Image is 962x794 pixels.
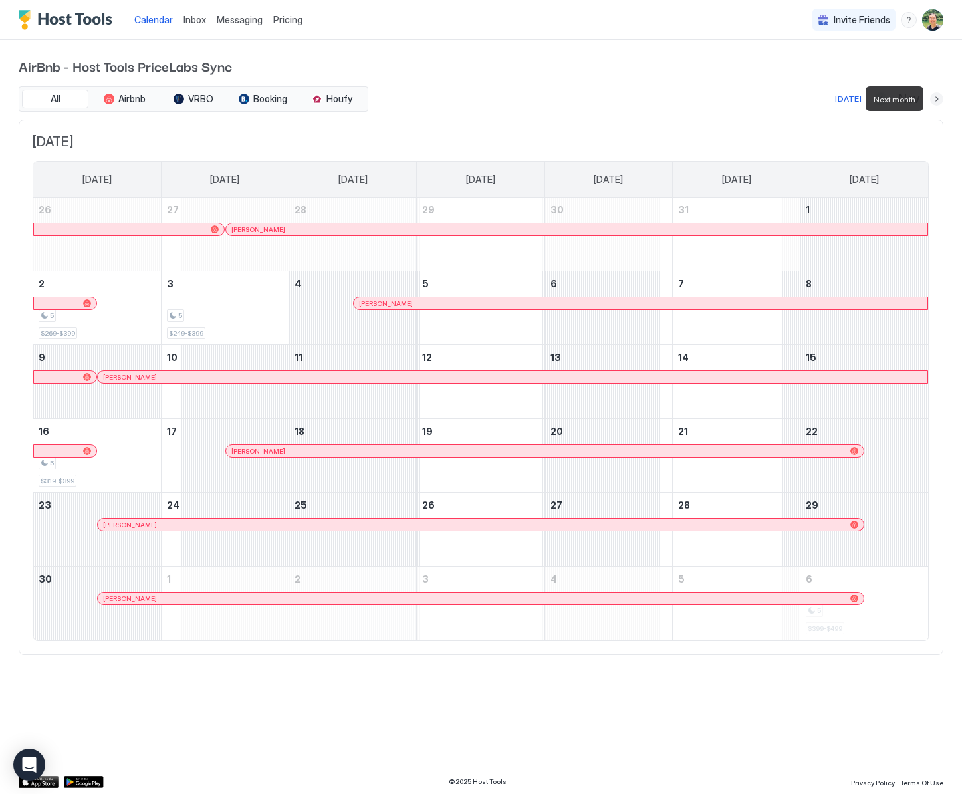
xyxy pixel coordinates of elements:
[806,204,810,215] span: 1
[299,90,365,108] button: Houfy
[231,447,858,456] div: [PERSON_NAME]
[800,271,928,296] a: November 8, 2025
[295,278,301,289] span: 4
[930,92,943,106] button: Next month
[922,9,943,31] div: User profile
[545,271,672,296] a: November 6, 2025
[544,345,672,419] td: November 13, 2025
[678,499,690,511] span: 28
[422,426,433,437] span: 19
[544,493,672,567] td: November 27, 2025
[295,204,306,215] span: 28
[359,299,413,308] span: [PERSON_NAME]
[162,493,289,517] a: November 24, 2025
[800,345,928,370] a: November 15, 2025
[851,775,895,789] a: Privacy Policy
[39,426,49,437] span: 16
[19,10,118,30] a: Host Tools Logo
[800,567,928,640] td: December 6, 2025
[900,779,943,787] span: Terms Of Use
[417,419,544,444] a: November 19, 2025
[678,352,689,363] span: 14
[289,567,417,640] td: December 2, 2025
[417,493,544,567] td: November 26, 2025
[672,567,800,640] td: December 5, 2025
[39,499,51,511] span: 23
[33,493,161,517] a: November 23, 2025
[449,777,507,786] span: © 2025 Host Tools
[39,204,51,215] span: 26
[672,419,800,493] td: November 21, 2025
[161,271,289,345] td: November 3, 2025
[289,271,416,296] a: November 4, 2025
[417,567,544,591] a: December 3, 2025
[806,352,816,363] span: 15
[289,198,417,271] td: October 28, 2025
[800,198,928,222] a: November 1, 2025
[289,493,417,567] td: November 25, 2025
[874,94,915,104] span: Next month
[295,352,302,363] span: 11
[33,419,161,444] a: November 16, 2025
[39,573,52,585] span: 30
[41,477,74,485] span: $319-$399
[580,162,636,198] a: Thursday
[709,162,765,198] a: Friday
[422,499,435,511] span: 26
[544,271,672,345] td: November 6, 2025
[197,162,253,198] a: Monday
[273,14,302,26] span: Pricing
[118,93,146,105] span: Airbnb
[19,776,59,788] a: App Store
[833,91,864,107] button: [DATE]
[33,345,161,370] a: November 9, 2025
[289,345,417,419] td: November 11, 2025
[550,352,561,363] span: 13
[103,595,858,603] div: [PERSON_NAME]
[167,204,179,215] span: 27
[295,499,307,511] span: 25
[217,14,263,25] span: Messaging
[800,419,928,493] td: November 22, 2025
[678,204,689,215] span: 31
[545,493,672,517] a: November 27, 2025
[678,426,688,437] span: 21
[800,493,928,517] a: November 29, 2025
[550,278,557,289] span: 6
[806,278,812,289] span: 8
[545,198,672,222] a: October 30, 2025
[417,198,544,271] td: October 29, 2025
[33,567,161,640] td: November 30, 2025
[33,134,929,150] span: [DATE]
[545,567,672,591] a: December 4, 2025
[673,493,800,517] a: November 28, 2025
[359,299,922,308] div: [PERSON_NAME]
[13,749,45,781] div: Open Intercom Messenger
[103,521,157,529] span: [PERSON_NAME]
[162,271,289,296] a: November 3, 2025
[417,198,544,222] a: October 29, 2025
[806,499,818,511] span: 29
[800,419,928,444] a: November 22, 2025
[325,162,381,198] a: Tuesday
[417,567,544,640] td: December 3, 2025
[103,373,922,382] div: [PERSON_NAME]
[678,573,685,585] span: 5
[19,56,943,76] span: AirBnb - Host Tools PriceLabs Sync
[253,93,287,105] span: Booking
[806,573,812,585] span: 6
[169,329,203,338] span: $249-$399
[417,345,544,370] a: November 12, 2025
[231,225,285,234] span: [PERSON_NAME]
[422,352,432,363] span: 12
[417,345,544,419] td: November 12, 2025
[673,419,800,444] a: November 21, 2025
[289,419,416,444] a: November 18, 2025
[210,174,239,186] span: [DATE]
[453,162,509,198] a: Wednesday
[800,198,928,271] td: November 1, 2025
[183,13,206,27] a: Inbox
[901,12,917,28] div: menu
[466,174,495,186] span: [DATE]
